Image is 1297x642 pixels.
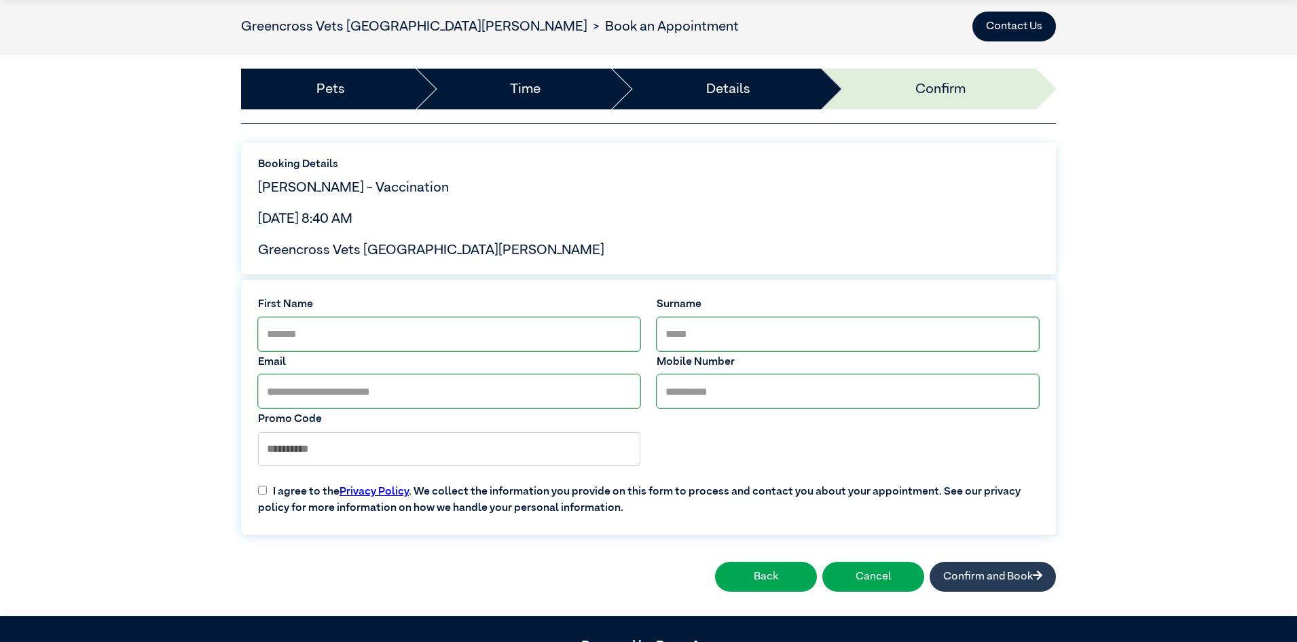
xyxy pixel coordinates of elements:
label: Email [258,354,640,370]
a: Greencross Vets [GEOGRAPHIC_DATA][PERSON_NAME] [241,20,587,33]
label: Mobile Number [657,354,1039,370]
a: Privacy Policy [340,486,409,497]
a: Pets [316,79,345,99]
label: First Name [258,296,640,313]
a: Details [706,79,750,99]
label: Booking Details [258,156,1039,173]
li: Book an Appointment [587,16,739,37]
span: Greencross Vets [GEOGRAPHIC_DATA][PERSON_NAME] [258,243,604,257]
label: I agree to the . We collect the information you provide on this form to process and contact you a... [250,473,1047,516]
label: Promo Code [258,411,640,427]
button: Back [715,562,817,592]
input: I agree to thePrivacy Policy. We collect the information you provide on this form to process and ... [258,486,267,495]
nav: breadcrumb [241,16,739,37]
button: Contact Us [972,12,1056,41]
a: Time [510,79,541,99]
button: Cancel [822,562,924,592]
button: Confirm and Book [930,562,1056,592]
label: Surname [657,296,1039,313]
span: [PERSON_NAME] - Vaccination [258,181,449,194]
span: [DATE] 8:40 AM [258,212,352,226]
